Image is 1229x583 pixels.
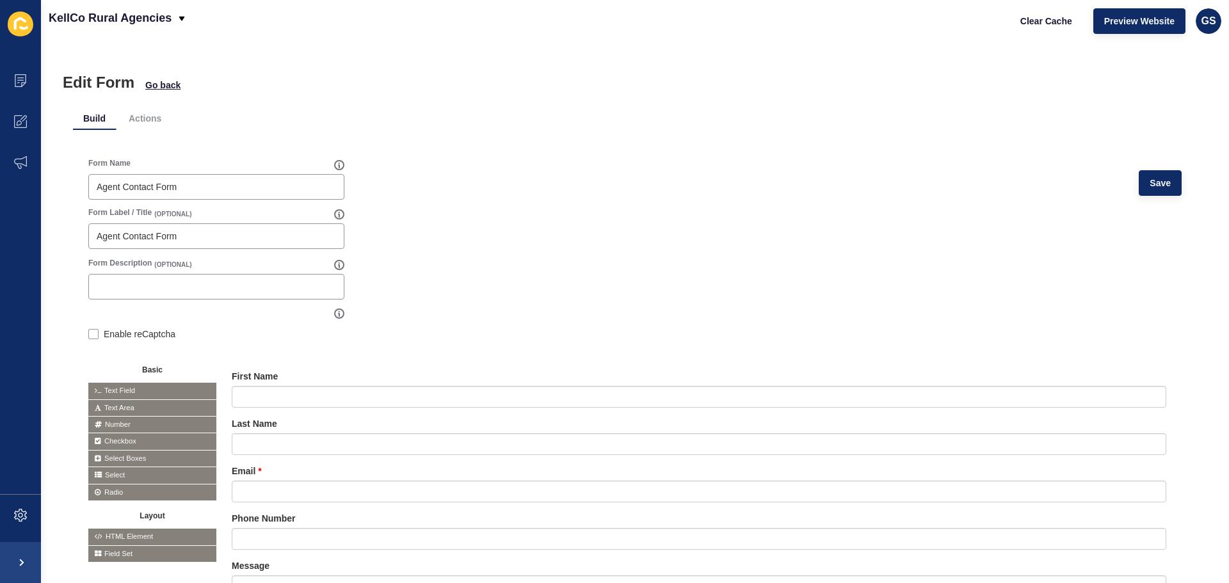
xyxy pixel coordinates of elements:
span: Number [88,417,216,433]
span: Select Boxes [88,451,216,467]
li: Actions [118,107,172,130]
button: Clear Cache [1009,8,1083,34]
span: Text Field [88,383,216,399]
button: Layout [88,507,216,522]
span: Field Set [88,546,216,562]
label: Form Name [88,158,131,168]
button: Go back [145,79,181,92]
p: KellCo Rural Agencies [49,2,172,34]
span: Preview Website [1104,15,1175,28]
label: Last Name [232,417,277,430]
span: Select [88,467,216,483]
span: Checkbox [88,433,216,449]
span: Clear Cache [1020,15,1072,28]
button: Preview Website [1093,8,1185,34]
button: Basic [88,361,216,376]
span: Radio [88,484,216,500]
label: First Name [232,370,278,383]
span: (OPTIONAL) [154,210,191,219]
label: Phone Number [232,512,296,525]
label: Message [232,559,269,572]
label: Form Description [88,258,152,268]
label: Enable reCaptcha [104,328,175,340]
li: Build [73,107,116,130]
span: Save [1150,177,1171,189]
h1: Edit Form [63,74,134,92]
label: Email [232,465,262,477]
span: (OPTIONAL) [154,260,191,269]
button: Save [1139,170,1182,196]
span: GS [1201,15,1216,28]
span: Text Area [88,400,216,416]
span: HTML Element [88,529,216,545]
label: Form Label / Title [88,207,152,218]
